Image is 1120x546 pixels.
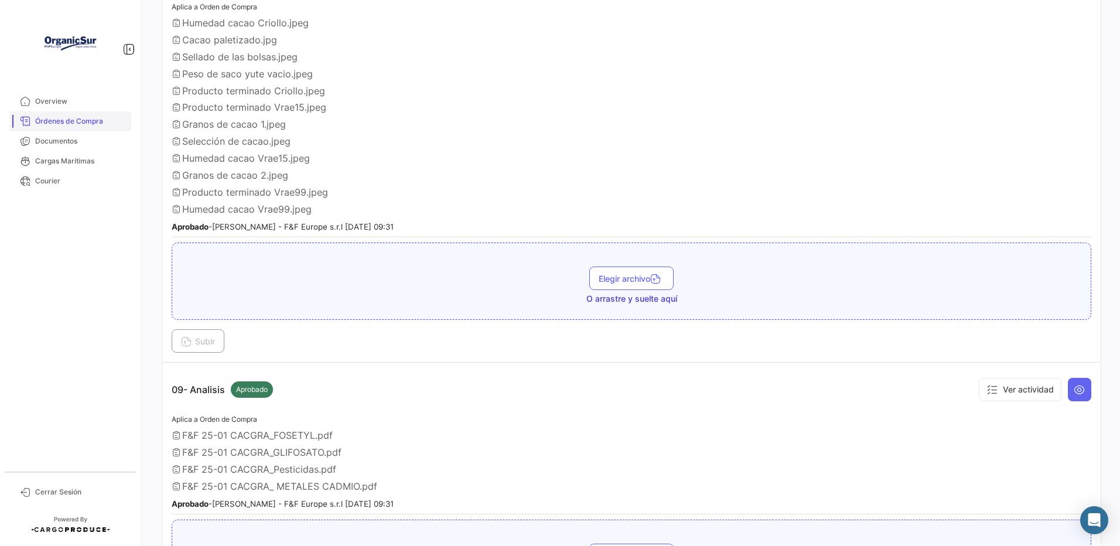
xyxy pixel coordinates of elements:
b: Aprobado [172,222,209,231]
span: Aplica a Orden de Compra [172,2,257,11]
span: Courier [35,176,127,186]
span: Humedad cacao Criollo.jpeg [182,17,309,29]
span: F&F 25-01 CACGRA_FOSETYL.pdf [182,429,333,441]
span: Peso de saco yute vacio.jpeg [182,68,313,80]
p: 09- Analisis [172,381,273,398]
span: Producto terminado Criollo.jpeg [182,85,325,97]
span: Cargas Marítimas [35,156,127,166]
img: Logo+OrganicSur.png [41,14,100,73]
a: Documentos [9,131,131,151]
span: O arrastre y suelte aquí [586,293,677,305]
span: F&F 25-01 CACGRA_Pesticidas.pdf [182,463,336,475]
span: Sellado de las bolsas.jpeg [182,51,298,63]
button: Subir [172,329,224,353]
span: Humedad cacao Vrae15.jpeg [182,152,310,164]
span: Cacao paletizado.jpg [182,34,277,46]
span: Producto terminado Vrae99.jpeg [182,186,328,198]
a: Órdenes de Compra [9,111,131,131]
div: Abrir Intercom Messenger [1080,506,1108,534]
span: Elegir archivo [599,274,664,284]
span: Órdenes de Compra [35,116,127,127]
a: Overview [9,91,131,111]
b: Aprobado [172,499,209,509]
span: Documentos [35,136,127,146]
button: Elegir archivo [589,267,674,290]
small: - [PERSON_NAME] - F&F Europe s.r.l [DATE] 09:31 [172,499,394,509]
span: Granos de cacao 1.jpeg [182,118,286,130]
span: Selección de cacao.jpeg [182,135,291,147]
span: Producto terminado Vrae15.jpeg [182,101,326,113]
span: F&F 25-01 CACGRA_ METALES CADMIO.pdf [182,480,377,492]
span: Subir [181,336,215,346]
a: Cargas Marítimas [9,151,131,171]
span: Aplica a Orden de Compra [172,415,257,424]
small: - [PERSON_NAME] - F&F Europe s.r.l [DATE] 09:31 [172,222,394,231]
span: Overview [35,96,127,107]
span: Granos de cacao 2.jpeg [182,169,288,181]
span: Cerrar Sesión [35,487,127,497]
a: Courier [9,171,131,191]
button: Ver actividad [979,378,1061,401]
span: F&F 25-01 CACGRA_GLIFOSATO.pdf [182,446,342,458]
span: Humedad cacao Vrae99.jpeg [182,203,312,215]
span: Aprobado [236,384,268,395]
